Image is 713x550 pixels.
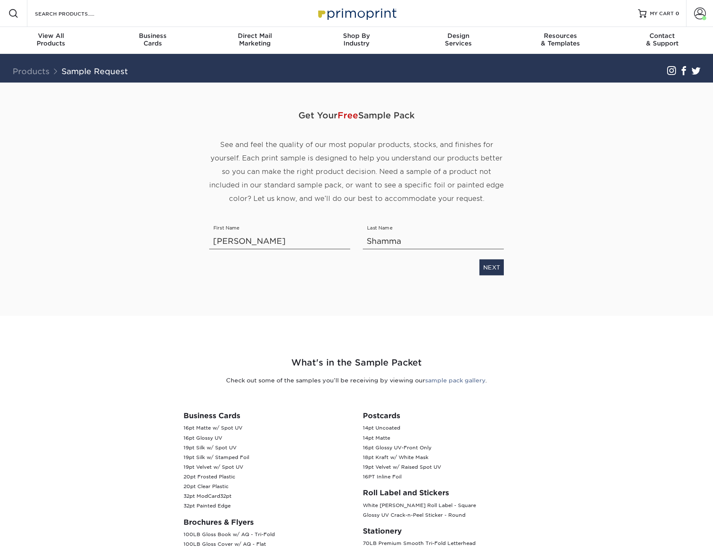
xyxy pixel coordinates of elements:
[363,489,529,497] h3: Roll Label and Stickers
[611,27,713,54] a: Contact& Support
[184,530,350,549] p: 100LB Gloss Book w/ AQ - Tri-Fold 100LB Gloss Cover w/ AQ - Flat
[209,103,504,128] span: Get Your Sample Pack
[61,67,128,76] a: Sample Request
[209,141,504,203] span: See and feel the quality of our most popular products, stocks, and finishes for yourself. Each pr...
[338,110,358,120] span: Free
[102,32,204,47] div: Cards
[204,32,306,40] span: Direct Mail
[306,27,407,54] a: Shop ByIndustry
[204,32,306,47] div: Marketing
[479,259,504,275] a: NEXT
[314,4,399,22] img: Primoprint
[611,32,713,40] span: Contact
[676,11,679,16] span: 0
[184,411,350,420] h3: Business Cards
[363,411,529,420] h3: Postcards
[407,27,509,54] a: DesignServices
[407,32,509,40] span: Design
[13,67,50,76] a: Products
[363,501,529,520] p: White [PERSON_NAME] Roll Label - Square Glossy UV Crack-n-Peel Sticker - Round
[110,356,603,369] h2: What's in the Sample Packet
[184,423,350,511] p: 16pt Matte w/ Spot UV 16pt Glossy UV 19pt Silk w/ Spot UV 19pt Silk w/ Stamped Foil 19pt Velvet w...
[650,10,674,17] span: MY CART
[204,27,306,54] a: Direct MailMarketing
[184,518,350,526] h3: Brochures & Flyers
[306,32,407,40] span: Shop By
[306,32,407,47] div: Industry
[611,32,713,47] div: & Support
[363,423,529,482] p: 14pt Uncoated 14pt Matte 16pt Glossy UV-Front Only 18pt Kraft w/ White Mask 19pt Velvet w/ Raised...
[509,32,611,40] span: Resources
[34,8,116,19] input: SEARCH PRODUCTS.....
[363,527,529,535] h3: Stationery
[509,27,611,54] a: Resources& Templates
[102,32,204,40] span: Business
[110,376,603,384] p: Check out some of the samples you’ll be receiving by viewing our .
[102,27,204,54] a: BusinessCards
[425,377,485,384] a: sample pack gallery
[509,32,611,47] div: & Templates
[407,32,509,47] div: Services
